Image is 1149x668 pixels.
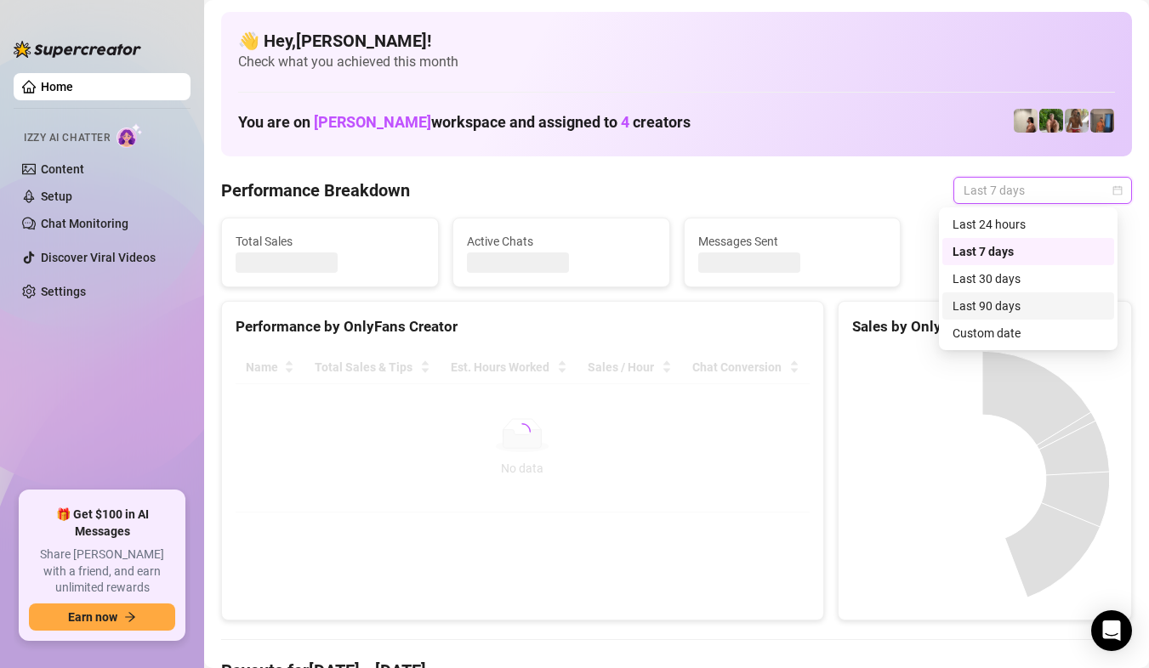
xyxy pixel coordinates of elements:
[41,285,86,298] a: Settings
[852,315,1118,338] div: Sales by OnlyFans Creator
[221,178,410,202] h4: Performance Breakdown
[29,507,175,540] span: 🎁 Get $100 in AI Messages
[41,251,156,264] a: Discover Viral Videos
[14,41,141,58] img: logo-BBDzfeDw.svg
[953,242,1104,261] div: Last 7 days
[1014,109,1038,133] img: Ralphy
[41,217,128,230] a: Chat Monitoring
[953,215,1104,234] div: Last 24 hours
[942,320,1114,347] div: Custom date
[953,324,1104,342] div: Custom date
[964,178,1122,203] span: Last 7 days
[29,546,175,597] span: Share [PERSON_NAME] with a friend, and earn unlimited rewards
[314,113,431,131] span: [PERSON_NAME]
[238,113,691,132] h1: You are on workspace and assigned to creators
[117,123,143,148] img: AI Chatter
[942,238,1114,265] div: Last 7 days
[467,232,656,251] span: Active Chats
[621,113,629,131] span: 4
[942,211,1114,238] div: Last 24 hours
[236,315,810,338] div: Performance by OnlyFans Creator
[942,265,1114,292] div: Last 30 days
[953,269,1104,288] div: Last 30 days
[29,603,175,631] button: Earn nowarrow-right
[942,292,1114,320] div: Last 90 days
[41,190,72,203] a: Setup
[238,29,1115,53] h4: 👋 Hey, [PERSON_NAME] !
[238,53,1115,71] span: Check what you achieved this month
[41,80,73,93] a: Home
[236,232,424,251] span: Total Sales
[953,297,1104,315] div: Last 90 days
[41,162,84,176] a: Content
[1090,109,1114,133] img: Wayne
[1065,109,1089,133] img: Nathaniel
[24,130,110,146] span: Izzy AI Chatter
[68,610,117,624] span: Earn now
[514,423,531,440] span: loading
[124,611,136,623] span: arrow-right
[1091,610,1132,651] div: Open Intercom Messenger
[1112,185,1123,195] span: calendar
[1039,109,1063,133] img: Nathaniel
[698,232,887,251] span: Messages Sent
